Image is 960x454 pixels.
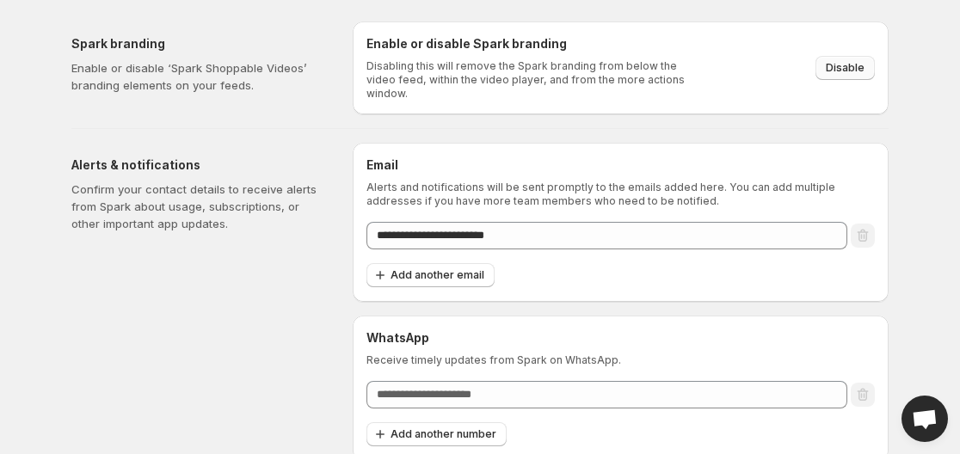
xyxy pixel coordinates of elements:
[366,263,495,287] button: Add another email
[366,181,875,208] p: Alerts and notifications will be sent promptly to the emails added here. You can add multiple add...
[366,156,875,174] h6: Email
[366,59,696,101] p: Disabling this will remove the Spark branding from below the video feed, within the video player,...
[826,61,865,75] span: Disable
[391,268,484,282] span: Add another email
[71,156,325,174] h5: Alerts & notifications
[366,35,696,52] h6: Enable or disable Spark branding
[366,422,507,446] button: Add another number
[71,35,325,52] h5: Spark branding
[902,396,948,442] a: Open chat
[815,56,875,80] button: Disable
[391,427,496,441] span: Add another number
[366,353,875,367] p: Receive timely updates from Spark on WhatsApp.
[71,181,325,232] p: Confirm your contact details to receive alerts from Spark about usage, subscriptions, or other im...
[366,329,875,347] h6: WhatsApp
[71,59,325,94] p: Enable or disable ‘Spark Shoppable Videos’ branding elements on your feeds.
